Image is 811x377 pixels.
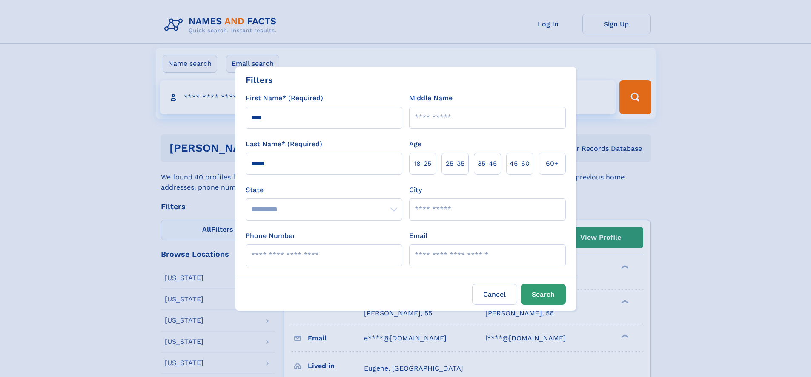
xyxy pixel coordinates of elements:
[409,185,422,195] label: City
[409,139,421,149] label: Age
[246,231,295,241] label: Phone Number
[246,139,322,149] label: Last Name* (Required)
[478,159,497,169] span: 35‑45
[246,74,273,86] div: Filters
[546,159,559,169] span: 60+
[510,159,530,169] span: 45‑60
[521,284,566,305] button: Search
[409,231,427,241] label: Email
[409,93,453,103] label: Middle Name
[246,185,402,195] label: State
[246,93,323,103] label: First Name* (Required)
[414,159,431,169] span: 18‑25
[446,159,464,169] span: 25‑35
[472,284,517,305] label: Cancel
